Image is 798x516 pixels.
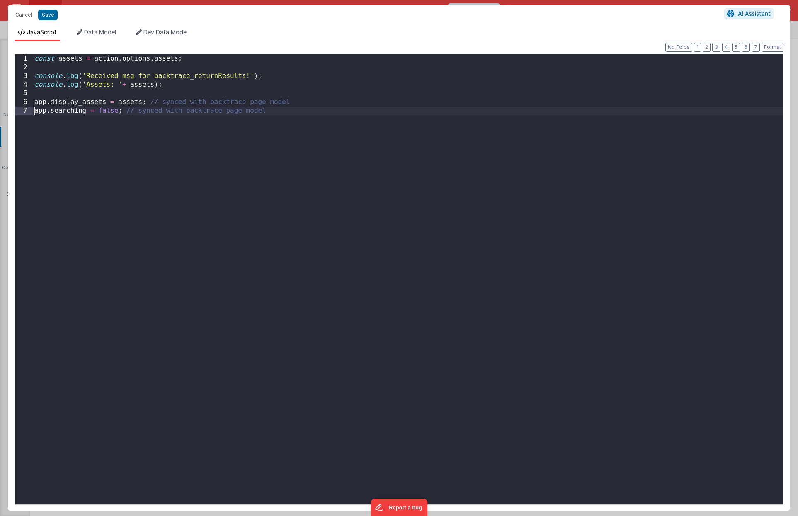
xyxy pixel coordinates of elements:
span: Dev Data Model [143,29,188,36]
button: 6 [742,43,750,52]
button: Format [762,43,783,52]
button: Cancel [11,9,36,21]
div: 6 [15,98,33,107]
button: 3 [712,43,720,52]
button: 2 [703,43,711,52]
button: AI Assistant [724,8,774,19]
span: JavaScript [27,29,57,36]
button: No Folds [665,43,692,52]
span: Data Model [84,29,116,36]
iframe: Marker.io feedback button [371,499,427,516]
div: 1 [15,54,33,63]
div: 2 [15,63,33,72]
button: Save [38,10,58,20]
button: 7 [752,43,760,52]
button: 4 [722,43,730,52]
div: 7 [15,107,33,115]
div: 3 [15,72,33,80]
button: 1 [694,43,701,52]
div: 4 [15,80,33,89]
button: 5 [732,43,740,52]
span: AI Assistant [738,10,771,17]
div: 5 [15,89,33,98]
